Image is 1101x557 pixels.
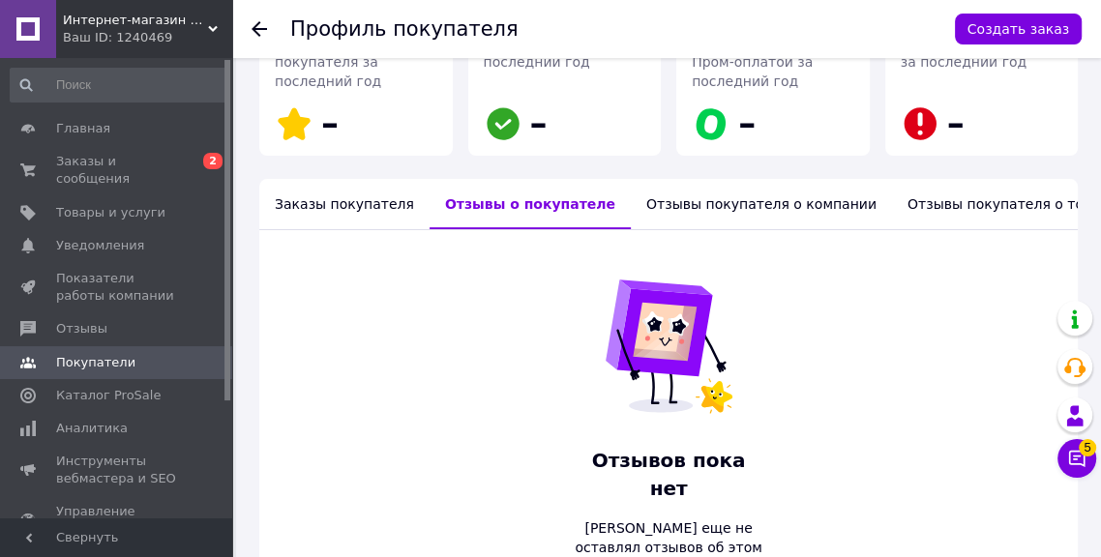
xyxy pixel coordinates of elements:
span: Каталог ProSale [56,387,161,404]
span: – [738,103,756,143]
span: Отзывы [56,320,107,337]
input: Поиск [10,68,228,103]
h1: Профиль покупателя [290,17,519,41]
div: Заказы покупателя [259,179,430,229]
span: Интернет-магазин ShoesOpt [63,12,208,29]
span: Покупатели [56,354,135,371]
span: Аналитика [56,420,128,437]
span: Заказы и сообщения [56,153,179,188]
span: – [321,103,339,143]
span: Успешные заказы с Пром-оплатой за последний год [692,35,831,89]
div: Отзывы покупателя о компании [631,179,892,229]
span: Товары и услуги [56,204,165,221]
img: Отзывов пока нет [591,269,746,424]
span: Уведомления [56,237,144,254]
span: [PERSON_NAME] покупателя за последний год [275,35,387,89]
div: Вернуться назад [252,19,267,39]
span: Показатели работы компании [56,270,179,305]
span: 5 [1079,439,1096,456]
span: – [530,103,548,143]
span: Инструменты вебмастера и SEO [56,453,179,487]
span: Управление сайтом [56,503,179,538]
span: Главная [56,120,110,137]
div: Ваш ID: 1240469 [63,29,232,46]
button: Чат с покупателем5 [1057,439,1096,478]
div: Отзывы о покупателе [430,179,631,229]
span: – [947,103,965,143]
span: Отзывов пока нет [571,447,766,502]
button: Создать заказ [955,14,1082,44]
span: 2 [203,153,223,169]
